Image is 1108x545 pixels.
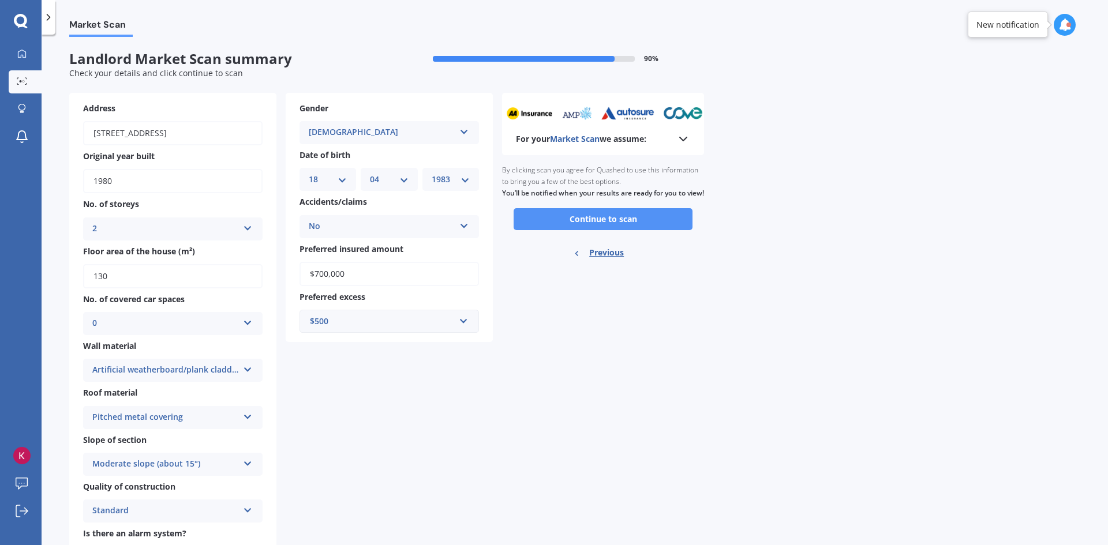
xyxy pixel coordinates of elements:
[92,457,238,471] div: Moderate slope (about 15°)
[629,107,669,120] img: cove_sm.webp
[300,291,365,302] span: Preferred excess
[644,55,658,63] span: 90 %
[550,133,600,144] span: Market Scan
[92,363,238,377] div: Artificial weatherboard/plank cladding
[92,222,238,236] div: 2
[92,317,238,330] div: 0
[83,246,195,257] span: Floor area of the house (m²)
[83,264,263,288] input: Enter floor area
[502,188,704,198] b: You’ll be notified when your results are ready for you to view!
[83,294,185,305] span: No. of covered car spaces
[300,103,328,114] span: Gender
[300,149,350,160] span: Date of birth
[83,388,137,399] span: Roof material
[83,528,186,539] span: Is there an alarm system?
[83,434,147,445] span: Slope of section
[83,103,115,114] span: Address
[309,126,455,140] div: [DEMOGRAPHIC_DATA]
[473,107,519,120] img: aa_sm.webp
[83,340,136,351] span: Wall material
[516,133,646,145] b: For your we assume:
[83,481,175,492] span: Quality of construction
[527,107,559,120] img: amp_sm.png
[83,199,139,210] span: No. of storeys
[69,19,133,35] span: Market Scan
[92,504,238,518] div: Standard
[69,67,243,78] span: Check your details and click continue to scan
[300,197,367,208] span: Accidents/claims
[309,220,455,234] div: No
[589,244,624,261] span: Previous
[83,151,155,161] span: Original year built
[976,19,1039,31] div: New notification
[502,155,704,208] div: By clicking scan you agree for Quashed to use this information to bring you a few of the best opt...
[310,315,455,328] div: $500
[92,411,238,424] div: Pitched metal covering
[69,51,387,67] span: Landlord Market Scan summary
[567,107,621,120] img: autosure_sm.webp
[514,208,692,230] button: Continue to scan
[13,447,31,464] img: ACg8ocK6ArCd6TRsytlPeqtRBfMcPD6ZQn-iKdSvN2jwC8fTYXAKEg=s96-c
[300,243,403,254] span: Preferred insured amount
[677,107,712,120] img: tower_sm.png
